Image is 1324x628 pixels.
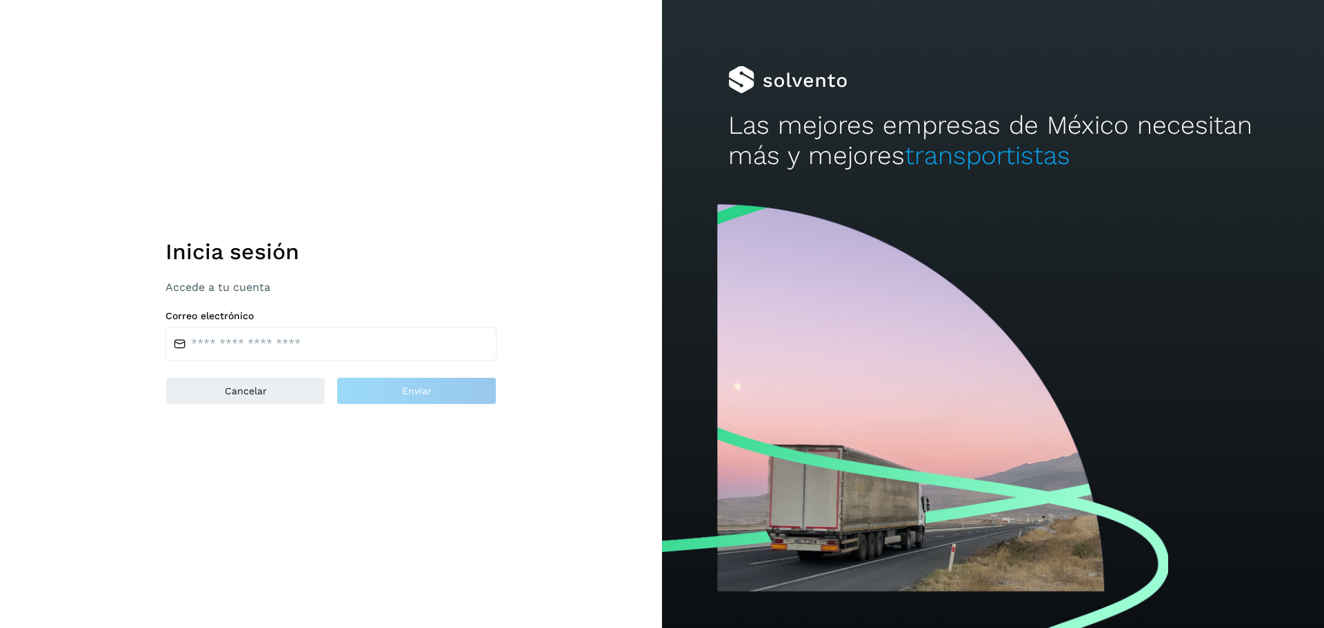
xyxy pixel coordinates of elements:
[337,377,496,405] button: Enviar
[225,386,267,396] span: Cancelar
[165,281,496,294] p: Accede a tu cuenta
[402,386,432,396] span: Enviar
[728,110,1258,172] h2: Las mejores empresas de México necesitan más y mejores
[905,141,1070,170] span: transportistas
[165,239,496,265] h1: Inicia sesión
[165,310,496,322] label: Correo electrónico
[165,377,325,405] button: Cancelar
